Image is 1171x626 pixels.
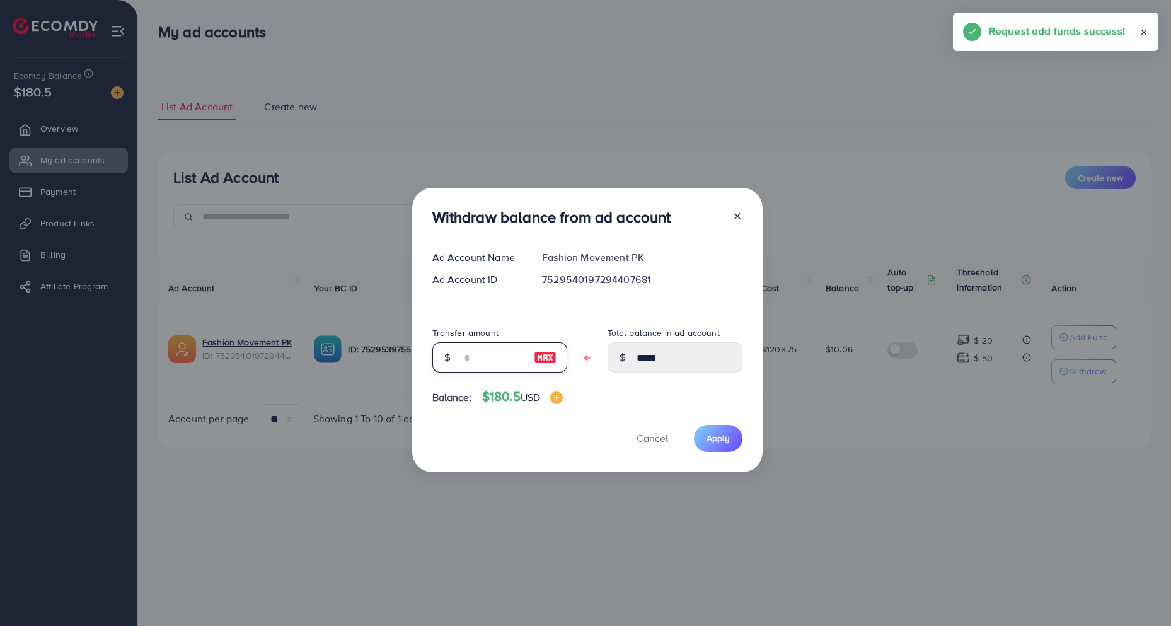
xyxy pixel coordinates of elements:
h5: Request add funds success! [989,23,1125,39]
span: Cancel [637,431,668,445]
button: Apply [694,425,742,452]
label: Transfer amount [432,327,499,339]
div: Ad Account ID [422,272,533,287]
img: image [550,391,563,404]
label: Total balance in ad account [608,327,720,339]
button: Cancel [621,425,684,452]
img: image [534,350,557,365]
h4: $180.5 [482,389,563,405]
span: Apply [707,432,730,444]
div: Fashion Movement PK [532,250,752,265]
h3: Withdraw balance from ad account [432,208,671,226]
span: Balance: [432,390,472,405]
span: USD [521,390,540,404]
div: Ad Account Name [422,250,533,265]
div: 7529540197294407681 [532,272,752,287]
iframe: Chat [1117,569,1162,617]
